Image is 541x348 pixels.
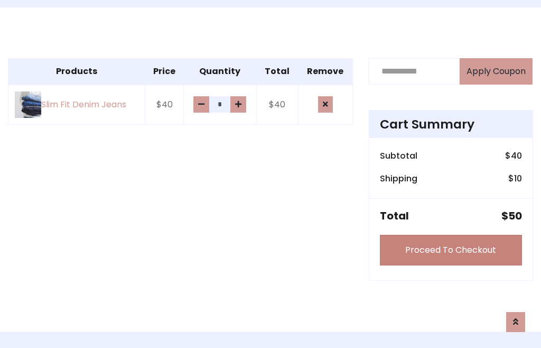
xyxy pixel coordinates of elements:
[184,58,256,85] th: Quantity
[501,209,522,222] h5: $
[145,85,184,125] td: $40
[380,209,409,222] h5: Total
[508,208,522,223] span: 50
[508,173,522,184] h6: $
[380,151,417,161] h6: Subtotal
[511,150,522,162] span: 40
[256,58,298,85] th: Total
[145,58,184,85] th: Price
[380,235,522,265] a: Proceed To Checkout
[505,151,522,161] h6: $
[298,58,352,85] th: Remove
[8,58,145,85] th: Products
[380,117,522,132] h4: Cart Summary
[256,85,298,125] td: $40
[380,173,417,184] h6: Shipping
[15,91,138,118] a: Slim Fit Denim Jeans
[514,172,522,185] span: 10
[460,58,533,85] button: Apply Coupon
